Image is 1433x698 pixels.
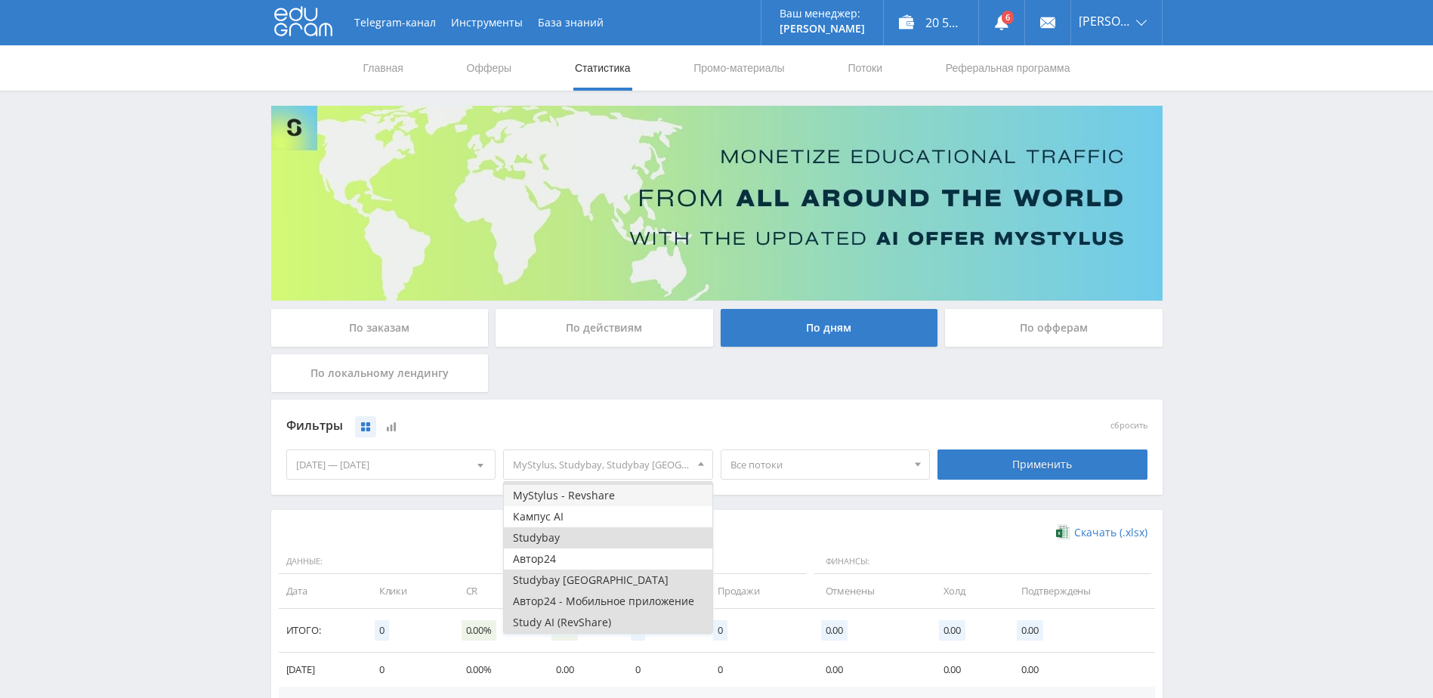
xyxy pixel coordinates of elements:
[465,45,514,91] a: Офферы
[944,45,1072,91] a: Реферальная программа
[780,8,865,20] p: Ваш менеджер:
[1056,525,1147,540] a: Скачать (.xlsx)
[620,653,703,687] td: 0
[814,549,1151,575] span: Финансы:
[692,45,786,91] a: Промо-материалы
[1056,524,1069,539] img: xlsx
[1017,620,1043,641] span: 0.00
[1006,574,1155,608] td: Подтверждены
[541,653,620,687] td: 0.00
[1074,527,1147,539] span: Скачать (.xlsx)
[713,620,727,641] span: 0
[937,449,1147,480] div: Применить
[1079,15,1132,27] span: [PERSON_NAME]
[496,309,713,347] div: По действиям
[504,527,712,548] button: Studybay
[1006,653,1155,687] td: 0.00
[780,23,865,35] p: [PERSON_NAME]
[513,450,690,479] span: MyStylus, Studybay, Studybay [GEOGRAPHIC_DATA], Автор24 - Мобильное приложение, Study AI (RevShare)
[703,653,811,687] td: 0
[945,309,1163,347] div: По офферам
[462,620,496,641] span: 0.00%
[504,612,712,633] button: Study AI (RevShare)
[362,45,405,91] a: Главная
[504,570,712,591] button: Studybay [GEOGRAPHIC_DATA]
[928,653,1006,687] td: 0.00
[271,309,489,347] div: По заказам
[271,106,1163,301] img: Banner
[279,653,364,687] td: [DATE]
[821,620,848,641] span: 0.00
[504,548,712,570] button: Автор24
[939,620,965,641] span: 0.00
[375,620,389,641] span: 0
[287,450,496,479] div: [DATE] — [DATE]
[271,354,489,392] div: По локальному лендингу
[451,653,541,687] td: 0.00%
[279,609,364,653] td: Итого:
[811,574,928,608] td: Отменены
[721,309,938,347] div: По дням
[279,549,616,575] span: Данные:
[1110,421,1147,431] button: сбросить
[730,450,907,479] span: Все потоки
[573,45,632,91] a: Статистика
[928,574,1006,608] td: Холд
[504,591,712,612] button: Автор24 - Мобильное приложение
[811,653,928,687] td: 0.00
[279,574,364,608] td: Дата
[364,574,451,608] td: Клики
[451,574,541,608] td: CR
[364,653,451,687] td: 0
[504,485,712,506] button: MyStylus - Revshare
[846,45,884,91] a: Потоки
[624,549,807,575] span: Действия:
[286,415,931,437] div: Фильтры
[703,574,811,608] td: Продажи
[504,506,712,527] button: Кампус AI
